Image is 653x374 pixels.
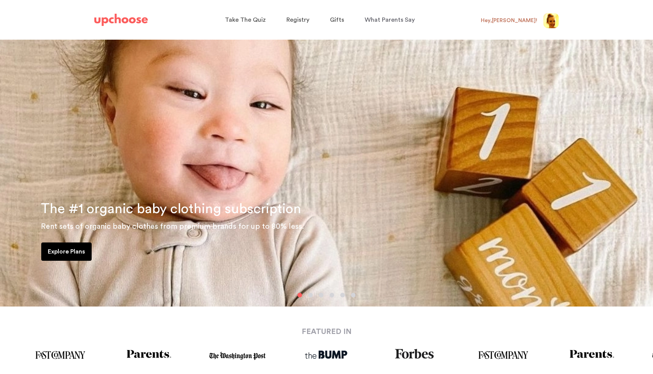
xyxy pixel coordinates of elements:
p: Explore Plans [48,247,85,256]
span: Registry [286,17,309,23]
a: Explore Plans [41,242,92,261]
p: Rent sets of organic baby clothes from premium brands for up to 80% less. [41,220,644,233]
a: Registry [286,13,312,27]
span: What Parents Say [365,17,415,23]
a: Take The Quiz [225,13,268,27]
img: UpChoose [94,14,148,26]
a: Gifts [330,13,346,27]
strong: FEATURED IN [302,328,352,335]
a: UpChoose [94,12,148,28]
span: Gifts [330,17,344,23]
div: Hey, [PERSON_NAME] ! [481,17,537,24]
span: Take The Quiz [225,17,266,23]
a: What Parents Say [365,13,417,27]
span: The #1 organic baby clothing subscription [41,202,301,216]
